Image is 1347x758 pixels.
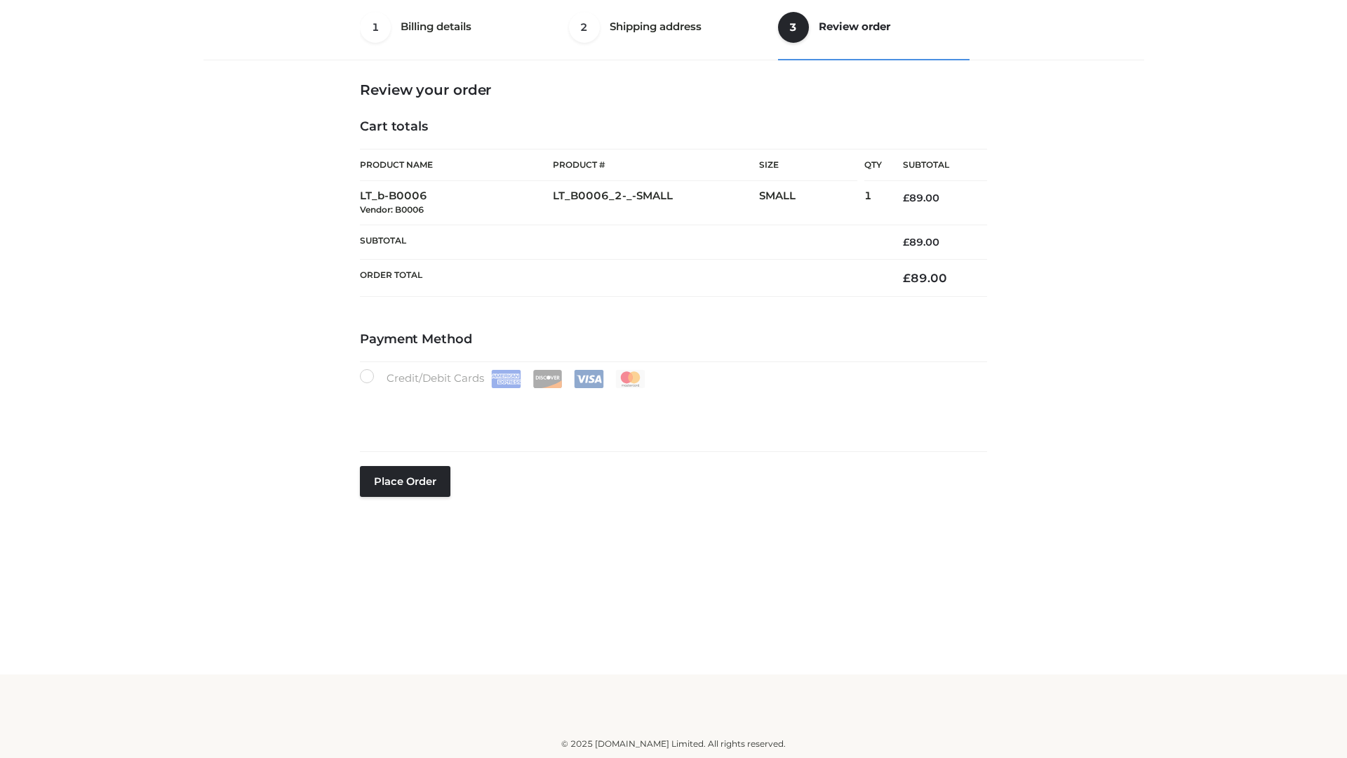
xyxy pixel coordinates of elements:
td: LT_B0006_2-_-SMALL [553,181,759,225]
img: Amex [491,370,521,388]
th: Qty [864,149,882,181]
small: Vendor: B0006 [360,204,424,215]
th: Size [759,149,857,181]
img: Mastercard [615,370,645,388]
iframe: Secure payment input frame [357,385,984,437]
img: Discover [532,370,563,388]
label: Credit/Debit Cards [360,369,647,388]
h3: Review your order [360,81,987,98]
div: © 2025 [DOMAIN_NAME] Limited. All rights reserved. [208,737,1139,751]
img: Visa [574,370,604,388]
th: Product # [553,149,759,181]
th: Order Total [360,260,882,297]
th: Subtotal [882,149,987,181]
bdi: 89.00 [903,271,947,285]
span: £ [903,236,909,248]
h4: Payment Method [360,332,987,347]
span: £ [903,192,909,204]
td: LT_b-B0006 [360,181,553,225]
bdi: 89.00 [903,236,939,248]
td: SMALL [759,181,864,225]
h4: Cart totals [360,119,987,135]
th: Subtotal [360,225,882,259]
span: £ [903,271,911,285]
button: Place order [360,466,450,497]
th: Product Name [360,149,553,181]
td: 1 [864,181,882,225]
bdi: 89.00 [903,192,939,204]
